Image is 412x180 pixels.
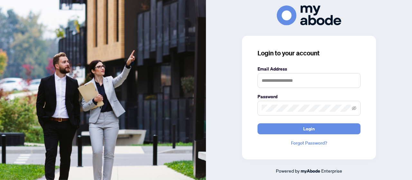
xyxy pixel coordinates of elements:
span: eye-invisible [352,106,356,110]
span: Powered by [276,168,300,174]
h3: Login to your account [257,49,360,58]
label: Password [257,93,360,100]
a: myAbode [301,167,320,175]
button: Login [257,123,360,134]
img: ma-logo [277,5,341,25]
span: Enterprise [321,168,342,174]
span: Login [303,124,315,134]
a: Forgot Password? [257,139,360,147]
label: Email Address [257,65,360,72]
